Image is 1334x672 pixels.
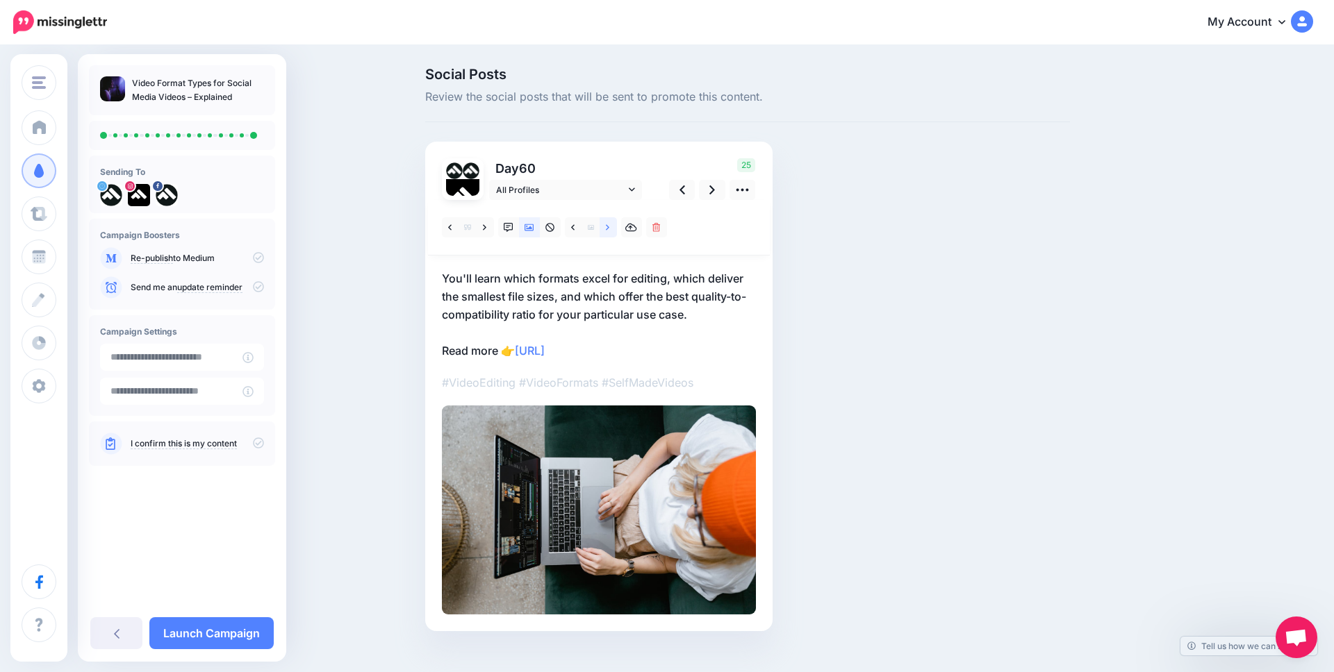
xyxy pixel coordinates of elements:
a: Open chat [1276,616,1317,658]
img: k4MBXQNO-89109.jpg [446,162,463,179]
p: Video Format Types for Social Media Videos – Explained [132,76,264,104]
img: 141581083_121038933216055_8416735884401826705_n-bsa154396.jpg [128,184,150,206]
a: [URL] [515,344,545,358]
span: 60 [519,161,536,176]
h4: Sending To [100,167,264,177]
img: 294912106_415209763921010_589592166690716054_n-bsa154395.png [156,184,178,206]
a: All Profiles [489,180,642,200]
h4: Campaign Settings [100,326,264,337]
a: update reminder [177,282,242,293]
img: menu.png [32,76,46,89]
p: to Medium [131,252,264,264]
p: You'll learn which formats excel for editing, which deliver the smallest file sizes, and which of... [442,269,756,360]
a: Tell us how we can improve [1180,637,1317,655]
a: My Account [1194,6,1313,40]
p: Day [489,158,644,178]
span: Review the social posts that will be sent to promote this content. [425,88,1070,106]
span: Social Posts [425,67,1070,81]
span: All Profiles [496,183,625,197]
img: 294912106_415209763921010_589592166690716054_n-bsa154395.png [463,162,479,179]
p: #VideoEditing #VideoFormats #SelfMadeVideos [442,373,756,392]
span: 25 [737,158,755,172]
h4: Campaign Boosters [100,230,264,240]
img: 1eef67c9b2c210114276ec4c45cdf6d7_thumb.jpg [100,76,125,101]
p: Send me an [131,281,264,294]
img: k4MBXQNO-89109.jpg [100,184,122,206]
img: 141581083_121038933216055_8416735884401826705_n-bsa154396.jpg [446,179,479,212]
a: I confirm this is my content [131,438,237,449]
img: SWEHM8T1I92UVCRDNHOHW54DPMFDVY09.jpg [442,405,756,614]
img: Missinglettr [13,10,107,34]
a: Re-publish [131,253,173,264]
